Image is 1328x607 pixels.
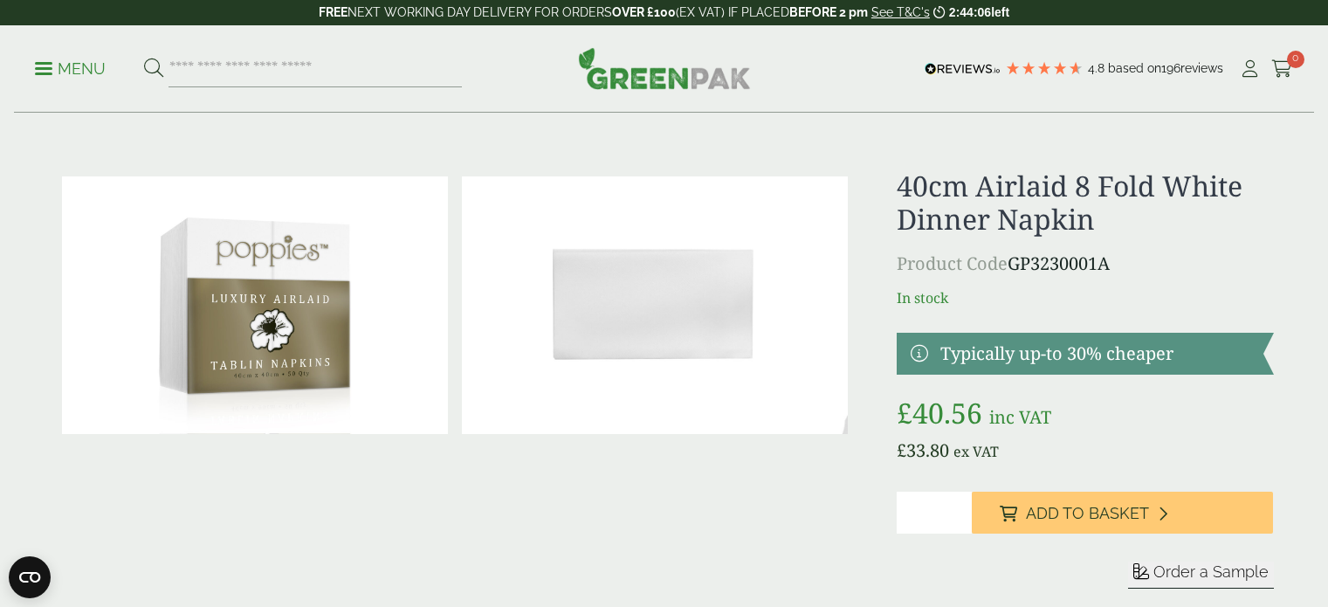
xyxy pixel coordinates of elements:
[897,438,949,462] bdi: 33.80
[319,5,347,19] strong: FREE
[1108,61,1161,75] span: Based on
[35,59,106,79] p: Menu
[1088,61,1108,75] span: 4.8
[1271,60,1293,78] i: Cart
[991,5,1009,19] span: left
[972,492,1273,534] button: Add to Basket
[871,5,930,19] a: See T&C's
[897,251,1273,277] p: GP3230001A
[1128,562,1274,589] button: Order a Sample
[1005,60,1084,76] div: 4.79 Stars
[989,405,1051,429] span: inc VAT
[1026,504,1149,523] span: Add to Basket
[897,287,1273,308] p: In stock
[949,5,991,19] span: 2:44:06
[925,63,1001,75] img: REVIEWS.io
[1271,56,1293,82] a: 0
[897,394,982,431] bdi: 40.56
[953,442,999,461] span: ex VAT
[1180,61,1223,75] span: reviews
[612,5,676,19] strong: OVER £100
[789,5,868,19] strong: BEFORE 2 pm
[62,176,448,434] img: 4048WH 40cm 8 Fold Tablin White Pack
[578,47,751,89] img: GreenPak Supplies
[1161,61,1180,75] span: 196
[9,556,51,598] button: Open CMP widget
[1239,60,1261,78] i: My Account
[462,176,848,434] img: 40cm White Airlaid 8 Fold Dinner Napkin Full Case 0
[897,169,1273,237] h1: 40cm Airlaid 8 Fold White Dinner Napkin
[897,438,906,462] span: £
[1287,51,1304,68] span: 0
[1153,562,1269,581] span: Order a Sample
[897,394,912,431] span: £
[897,252,1008,275] span: Product Code
[35,59,106,76] a: Menu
